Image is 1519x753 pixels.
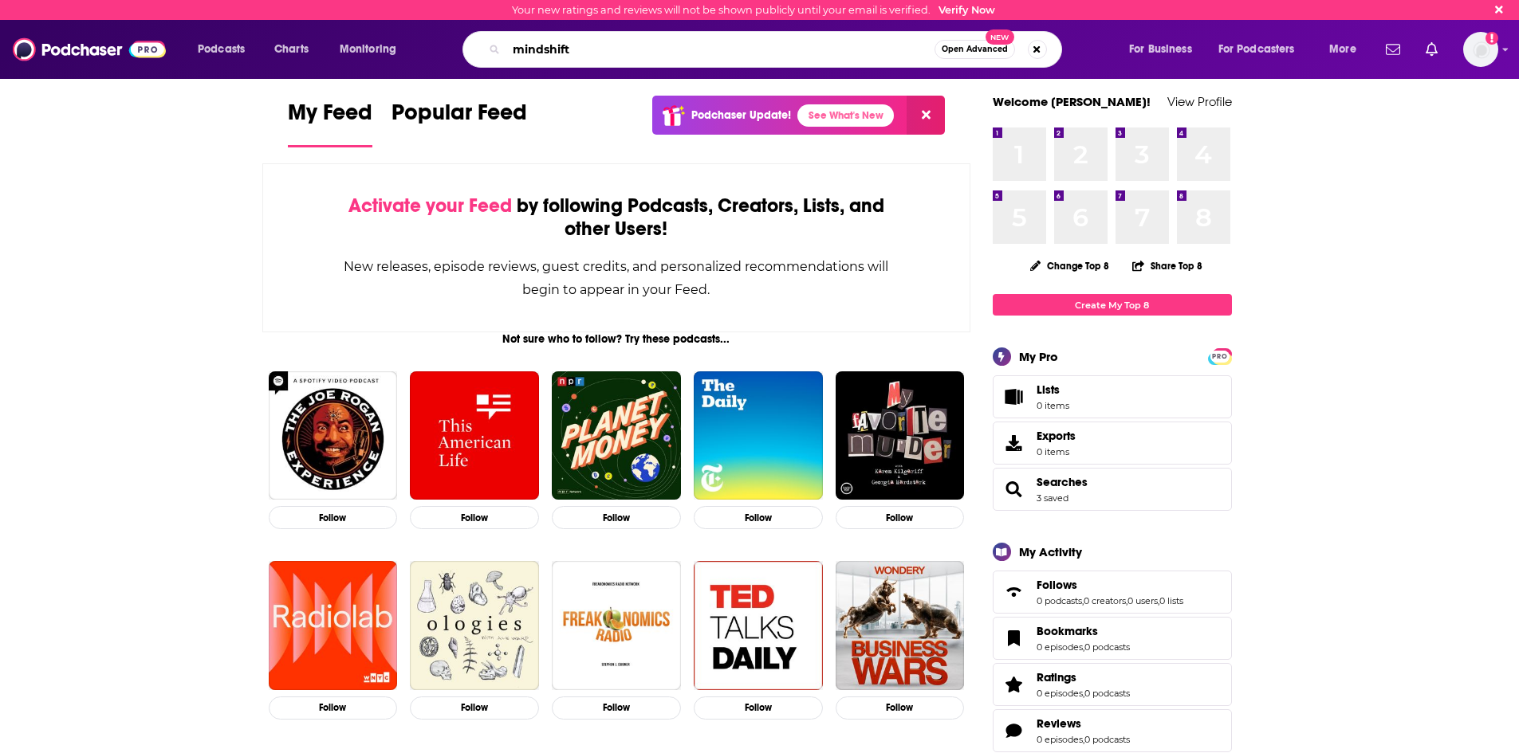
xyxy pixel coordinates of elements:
[1318,37,1376,62] button: open menu
[410,371,539,500] img: This American Life
[1463,32,1498,67] img: User Profile
[1037,624,1098,638] span: Bookmarks
[13,34,166,65] img: Podchaser - Follow, Share and Rate Podcasts
[1084,688,1130,699] a: 0 podcasts
[935,40,1015,59] button: Open AdvancedNew
[478,31,1077,68] div: Search podcasts, credits, & more...
[1419,36,1444,63] a: Show notifications dropdown
[262,332,971,346] div: Not sure who to follow? Try these podcasts...
[1037,492,1068,504] a: 3 saved
[1129,38,1192,61] span: For Business
[998,627,1030,649] a: Bookmarks
[836,696,965,720] button: Follow
[993,294,1232,316] a: Create My Top 8
[552,561,681,690] a: Freakonomics Radio
[836,561,965,690] img: Business Wars
[1037,624,1130,638] a: Bookmarks
[288,99,372,135] span: My Feed
[836,371,965,500] img: My Favorite Murder with Karen Kilgariff and Georgia Hardstark
[1127,595,1158,606] a: 0 users
[1037,688,1083,699] a: 0 episodes
[1037,595,1082,606] a: 0 podcasts
[1037,716,1081,731] span: Reviews
[1037,475,1088,489] a: Searches
[1158,595,1159,606] span: ,
[1463,32,1498,67] span: Logged in as mdye
[1167,94,1232,109] a: View Profile
[1463,32,1498,67] button: Show profile menu
[329,37,417,62] button: open menu
[993,709,1232,752] span: Reviews
[1037,382,1069,397] span: Lists
[512,4,995,16] div: Your new ratings and reviews will not be shown publicly until your email is verified.
[1037,716,1130,731] a: Reviews
[694,371,823,500] img: The Daily
[343,194,891,241] div: by following Podcasts, Creators, Lists, and other Users!
[993,375,1232,418] a: Lists
[1084,734,1130,745] a: 0 podcasts
[1084,641,1130,653] a: 0 podcasts
[797,104,894,127] a: See What's New
[410,696,539,720] button: Follow
[694,561,823,690] img: TED Talks Daily
[1083,641,1084,653] span: ,
[1037,734,1083,745] a: 0 episodes
[993,468,1232,511] span: Searches
[1037,670,1130,684] a: Ratings
[1210,350,1230,362] a: PRO
[1218,38,1295,61] span: For Podcasters
[1019,349,1058,364] div: My Pro
[998,720,1030,742] a: Reviews
[392,99,527,147] a: Popular Feed
[1037,429,1076,443] span: Exports
[993,94,1151,109] a: Welcome [PERSON_NAME]!
[998,673,1030,696] a: Ratings
[1210,351,1230,363] span: PRO
[1159,595,1183,606] a: 0 lists
[993,663,1232,706] span: Ratings
[1208,37,1318,62] button: open menu
[1037,446,1076,457] span: 0 items
[410,506,539,529] button: Follow
[942,45,1008,53] span: Open Advanced
[340,38,396,61] span: Monitoring
[998,581,1030,603] a: Follows
[1131,250,1203,281] button: Share Top 8
[1037,578,1183,592] a: Follows
[694,696,823,720] button: Follow
[1118,37,1212,62] button: open menu
[348,194,512,218] span: Activate your Feed
[1082,595,1084,606] span: ,
[1084,595,1126,606] a: 0 creators
[993,617,1232,660] span: Bookmarks
[1037,670,1076,684] span: Ratings
[993,422,1232,465] a: Exports
[264,37,318,62] a: Charts
[269,371,398,500] img: The Joe Rogan Experience
[506,37,935,62] input: Search podcasts, credits, & more...
[552,371,681,500] img: Planet Money
[392,99,527,135] span: Popular Feed
[993,571,1232,614] span: Follows
[986,29,1014,45] span: New
[691,108,791,122] p: Podchaser Update!
[198,38,245,61] span: Podcasts
[269,506,398,529] button: Follow
[998,478,1030,500] a: Searches
[1083,688,1084,699] span: ,
[343,255,891,301] div: New releases, episode reviews, guest credits, and personalized recommendations will begin to appe...
[1379,36,1407,63] a: Show notifications dropdown
[836,506,965,529] button: Follow
[269,561,398,690] img: Radiolab
[1126,595,1127,606] span: ,
[1037,400,1069,411] span: 0 items
[410,561,539,690] img: Ologies with Alie Ward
